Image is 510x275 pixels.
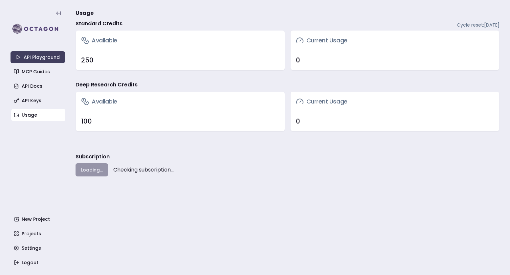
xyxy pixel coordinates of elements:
[11,109,66,121] a: Usage
[81,36,117,45] h3: Available
[81,117,279,126] div: 100
[11,213,66,225] a: New Project
[76,153,110,161] h3: Subscription
[11,228,66,240] a: Projects
[113,166,174,174] span: Checking subscription...
[81,97,117,106] h3: Available
[296,117,494,126] div: 0
[296,56,494,65] div: 0
[11,242,66,254] a: Settings
[76,20,122,28] h4: Standard Credits
[457,22,499,28] span: Cycle reset: [DATE]
[296,36,347,45] h3: Current Usage
[81,56,279,65] div: 250
[76,81,138,89] h4: Deep Research Credits
[11,51,65,63] a: API Playground
[76,9,94,17] span: Usage
[11,257,66,268] a: Logout
[11,66,66,78] a: MCP Guides
[296,97,347,106] h3: Current Usage
[11,95,66,106] a: API Keys
[11,80,66,92] a: API Docs
[11,22,65,35] img: logo-rect-yK7x_WSZ.svg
